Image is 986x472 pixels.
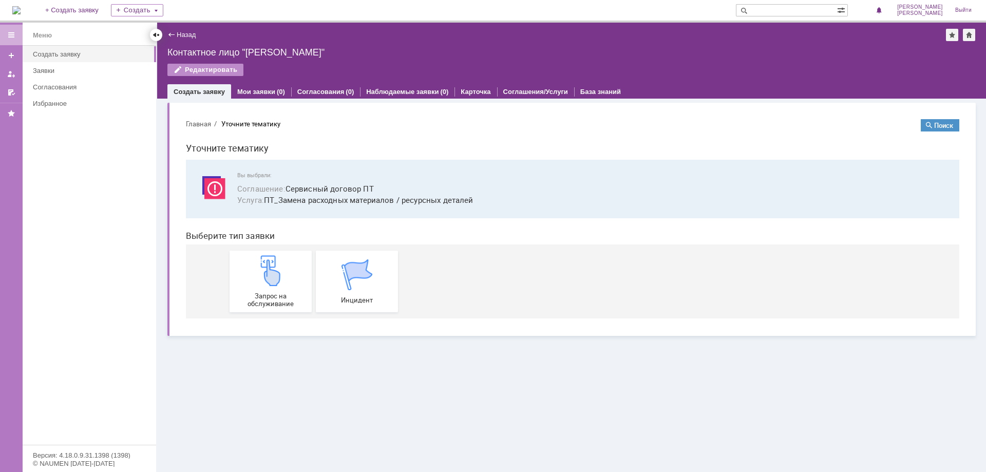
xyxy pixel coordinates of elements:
[897,10,943,16] span: [PERSON_NAME]
[12,6,21,14] img: logo
[138,140,220,201] a: Инцидент
[78,144,108,175] img: get1a5076dc500e4355b1f65a444c68a1cb
[33,29,52,42] div: Меню
[174,88,225,96] a: Создать заявку
[141,185,217,193] span: Инцидент
[21,61,51,92] img: svg%3E
[346,88,354,96] div: (0)
[963,29,975,41] div: Сделать домашней страницей
[33,67,150,74] div: Заявки
[60,83,769,95] span: ПТ_Замена расходных материалов / ресурсных деталей
[12,6,21,14] a: Перейти на домашнюю страницу
[111,4,163,16] div: Создать
[29,46,154,62] a: Создать заявку
[33,460,146,467] div: © NAUMEN [DATE]-[DATE]
[60,61,769,68] span: Вы выбрали:
[60,84,86,94] span: Услуга :
[8,30,782,45] h1: Уточните тематику
[44,9,103,17] div: Уточните тематику
[167,47,976,58] div: Контактное лицо "[PERSON_NAME]"
[580,88,621,96] a: База знаний
[150,29,162,41] div: Скрыть меню
[461,88,490,96] a: Карточка
[29,79,154,95] a: Согласования
[60,72,108,83] span: Соглашение :
[743,8,782,21] button: Поиск
[177,31,196,39] a: Назад
[366,88,439,96] a: Наблюдаемые заявки
[3,84,20,101] a: Мои согласования
[52,140,134,201] a: Запрос на обслуживание
[503,88,568,96] a: Соглашения/Услуги
[897,4,943,10] span: [PERSON_NAME]
[33,100,139,107] div: Избранное
[8,8,33,17] button: Главная
[837,5,847,14] span: Расширенный поиск
[164,148,195,179] img: get14222c8f49ca4a32b308768b33fb6794
[946,29,958,41] div: Добавить в избранное
[3,66,20,82] a: Мои заявки
[3,47,20,64] a: Создать заявку
[60,72,196,84] button: Соглашение:Сервисный договор ПТ
[33,50,150,58] div: Создать заявку
[8,120,782,130] header: Выберите тип заявки
[33,83,150,91] div: Согласования
[440,88,448,96] div: (0)
[277,88,285,96] div: (0)
[297,88,345,96] a: Согласования
[33,452,146,459] div: Версия: 4.18.0.9.31.1398 (1398)
[55,181,131,197] span: Запрос на обслуживание
[237,88,275,96] a: Мои заявки
[29,63,154,79] a: Заявки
